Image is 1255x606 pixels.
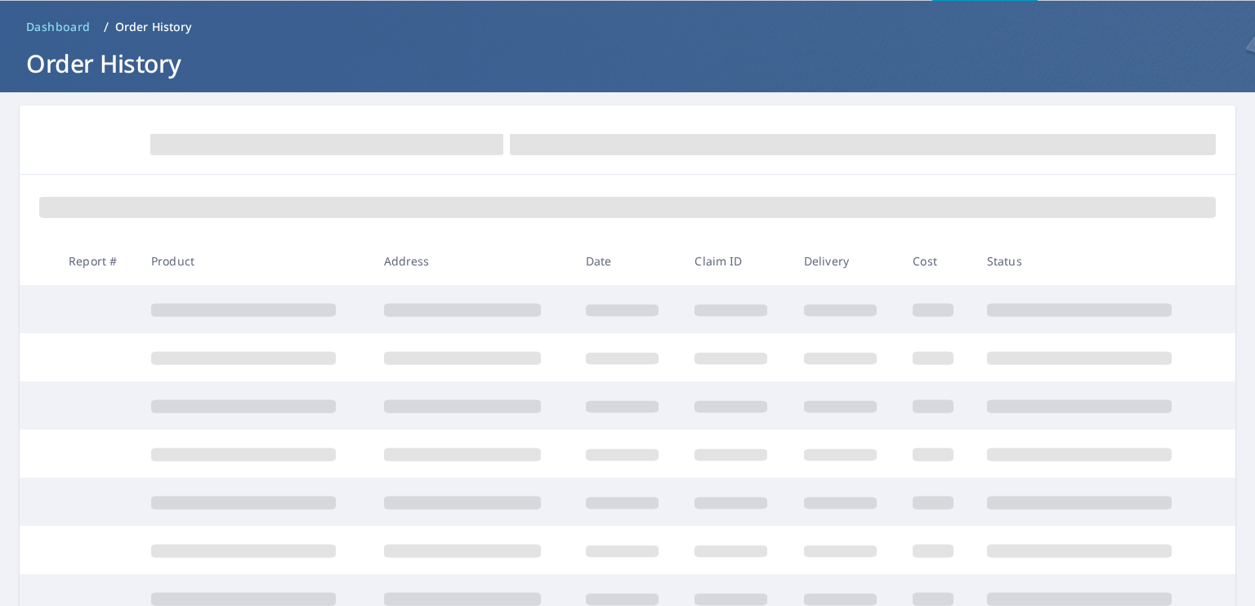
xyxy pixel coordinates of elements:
[681,237,790,285] th: Claim ID
[573,237,681,285] th: Date
[20,47,1235,80] h1: Order History
[115,19,192,35] p: Order History
[20,14,1235,40] nav: breadcrumb
[138,237,371,285] th: Product
[900,237,974,285] th: Cost
[26,19,91,35] span: Dashboard
[974,237,1207,285] th: Status
[56,237,138,285] th: Report #
[104,17,109,37] li: /
[20,14,97,40] a: Dashboard
[791,237,900,285] th: Delivery
[371,237,573,285] th: Address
